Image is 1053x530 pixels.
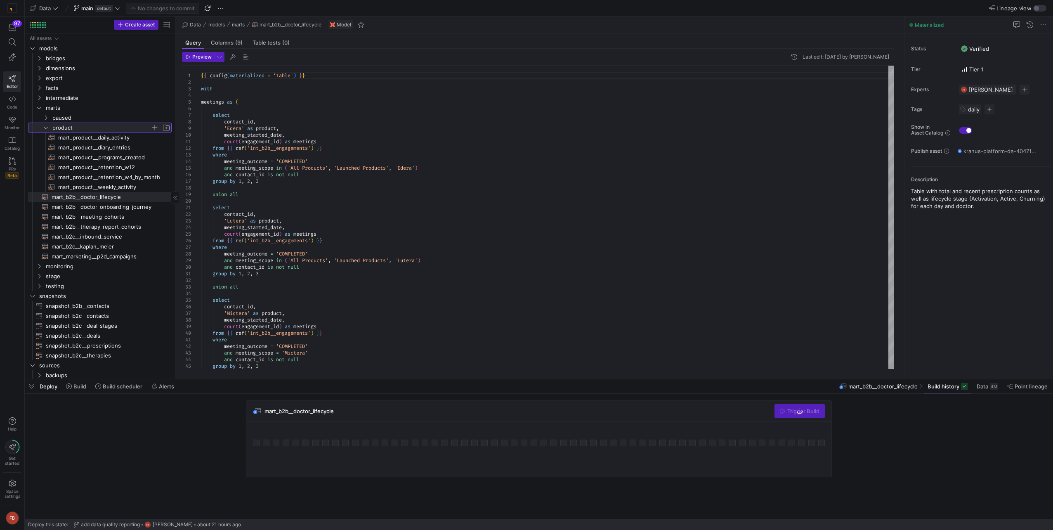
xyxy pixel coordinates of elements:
[182,138,191,145] div: 11
[208,22,225,28] span: models
[28,192,172,202] div: Press SPACE to select this row.
[235,40,243,45] span: (9)
[182,79,191,85] div: 2
[241,231,279,237] span: engagement_id
[46,64,170,73] span: dimensions
[293,231,316,237] span: meetings
[52,242,162,251] span: mart_b2c__kaplan_meier​​​​​​​​​​
[28,113,172,123] div: Press SPACE to select this row.
[328,257,331,264] span: ,
[39,361,170,370] span: sources
[212,244,227,251] span: where
[224,171,233,178] span: and
[276,257,282,264] span: in
[182,158,191,165] div: 14
[7,426,17,431] span: Help
[224,257,233,264] span: and
[236,257,273,264] span: meeting_scope
[148,379,178,393] button: Alerts
[236,237,244,244] span: ref
[58,133,162,142] span: mart_product__daily_activity​​​​​​​​​​
[224,158,267,165] span: meeting_outcome
[961,66,968,73] img: Tier 1 - Critical
[28,152,172,162] a: mart_product__programs_created​​​​​​​​​​
[95,5,113,12] span: default
[3,133,21,154] a: Catalog
[232,22,245,28] span: marts
[62,379,90,393] button: Build
[180,20,203,30] button: Data
[212,145,224,151] span: from
[236,145,244,151] span: ref
[58,153,162,162] span: mart_product__programs_created​​​​​​​​​​
[46,351,162,360] span: snapshot_b2c__therapies​​​​​​​
[293,72,296,79] span: )
[212,151,227,158] span: where
[73,383,86,390] span: Build
[28,103,172,113] div: Press SPACE to select this row.
[39,291,170,301] span: snapshots
[3,154,21,182] a: PRsBeta
[316,145,319,151] span: }
[201,72,204,79] span: {
[224,224,282,231] span: meeting_started_date
[418,257,420,264] span: )
[92,379,146,393] button: Build scheduler
[28,212,172,222] div: Press SPACE to select this row.
[250,218,256,224] span: as
[46,103,170,113] span: marts
[182,99,191,105] div: 5
[230,237,233,244] span: {
[227,237,230,244] span: {
[28,192,172,202] a: mart_b2b__doctor_lifecycle​​​​​​​​​​
[46,54,170,63] span: bridges
[270,251,273,257] span: =
[52,123,151,132] span: product
[12,20,22,27] div: 97
[227,145,230,151] span: {
[415,165,418,171] span: )
[328,165,331,171] span: ,
[3,437,21,469] button: Getstarted
[7,104,17,109] span: Code
[256,125,276,132] span: product
[72,3,123,14] button: maindefault
[46,83,170,93] span: facts
[58,173,162,182] span: mart_product__retention_w4_by_month​​​​​​​​​​
[52,113,170,123] span: paused
[81,522,140,528] span: add data quality reporting
[182,151,191,158] div: 13
[270,158,273,165] span: =
[28,202,172,212] a: mart_b2b__doctor_onboarding_journey​​​​​​​​​​
[3,113,21,133] a: Monitor
[394,165,415,171] span: 'Edera'
[961,45,989,52] span: Verified
[182,191,191,198] div: 19
[212,112,230,118] span: select
[969,86,1013,93] span: [PERSON_NAME]
[46,272,170,281] span: stage
[153,522,193,528] span: [PERSON_NAME]
[28,222,172,232] div: Press SPACE to select this row.
[250,20,323,30] button: mart_b2b__doctor_lifecycle
[276,251,308,257] span: 'COMPLETED'
[244,145,247,151] span: (
[279,218,282,224] span: ,
[28,73,172,83] div: Press SPACE to select this row.
[282,224,285,231] span: ,
[39,5,51,12] span: Data
[159,383,174,390] span: Alerts
[961,66,983,73] span: Tier 1
[288,165,328,171] span: 'All Products'
[46,301,162,311] span: snapshot_b2b__contacts​​​​​​​
[267,171,273,178] span: is
[224,264,233,270] span: and
[256,178,259,185] span: 3
[28,212,172,222] a: mart_b2b__meeting_cohorts​​​​​​​​​​
[276,171,285,178] span: not
[230,178,236,185] span: by
[46,73,170,83] span: export
[990,383,998,390] div: 4M
[250,178,253,185] span: ,
[201,99,224,105] span: meetings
